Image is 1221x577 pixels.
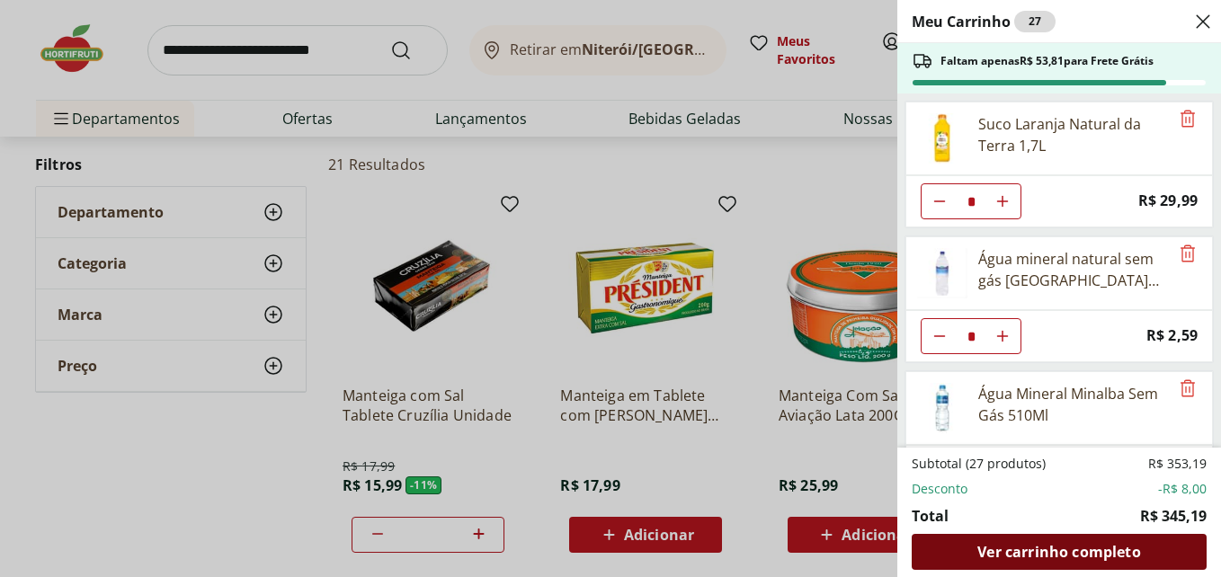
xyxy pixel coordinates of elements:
[978,383,1169,426] div: Água Mineral Minalba Sem Gás 510Ml
[1140,505,1207,527] span: R$ 345,19
[1158,480,1207,498] span: -R$ 8,00
[1177,378,1199,400] button: Remove
[958,184,985,218] input: Quantidade Atual
[912,505,949,527] span: Total
[1014,11,1056,32] div: 27
[940,54,1154,68] span: Faltam apenas R$ 53,81 para Frete Grátis
[977,545,1140,559] span: Ver carrinho completo
[978,113,1169,156] div: Suco Laranja Natural da Terra 1,7L
[985,183,1020,219] button: Aumentar Quantidade
[912,534,1207,570] a: Ver carrinho completo
[917,248,967,298] img: Água mineral natural sem gás Pouso Alto 1,5l
[1148,455,1207,473] span: R$ 353,19
[1138,189,1198,213] span: R$ 29,99
[912,480,967,498] span: Desconto
[922,183,958,219] button: Diminuir Quantidade
[917,113,967,164] img: Suco Laranja Natural da Terra 1,7L
[1177,109,1199,130] button: Remove
[985,318,1020,354] button: Aumentar Quantidade
[958,319,985,353] input: Quantidade Atual
[1146,324,1198,348] span: R$ 2,59
[922,318,958,354] button: Diminuir Quantidade
[978,248,1169,291] div: Água mineral natural sem gás [GEOGRAPHIC_DATA] 1,5l
[912,11,1056,32] h2: Meu Carrinho
[1177,244,1199,265] button: Remove
[912,455,1046,473] span: Subtotal (27 produtos)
